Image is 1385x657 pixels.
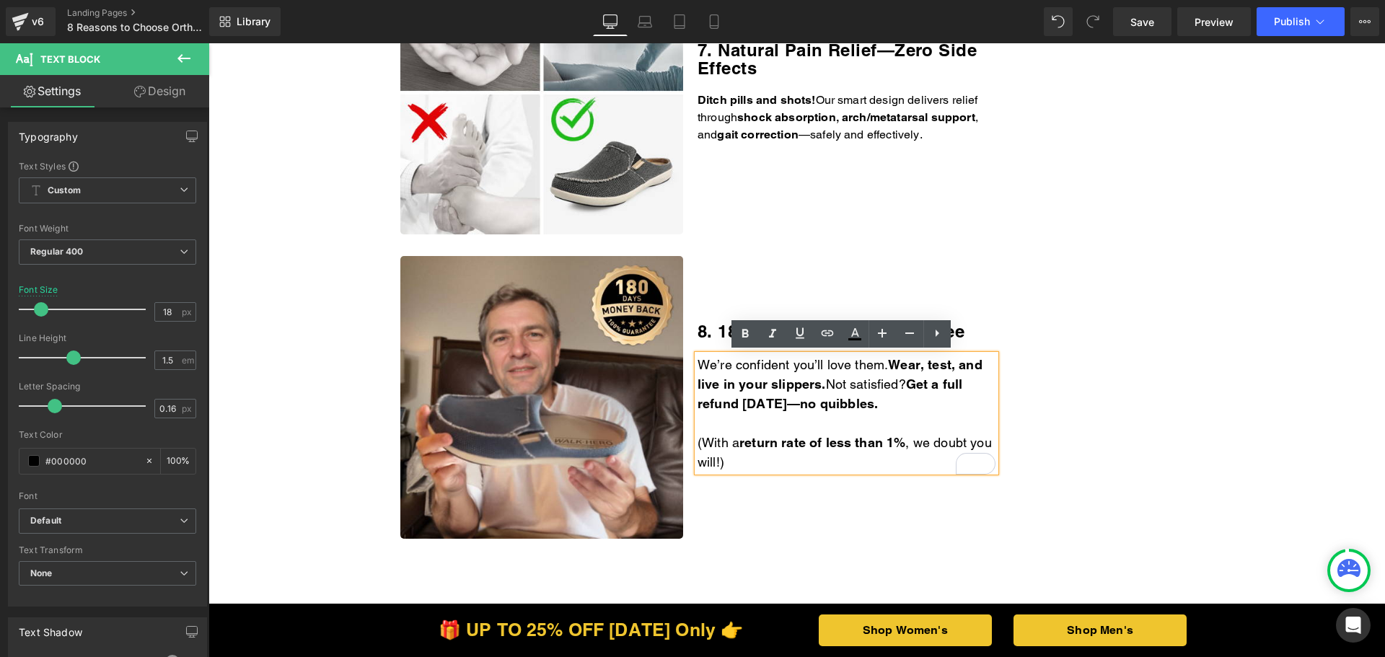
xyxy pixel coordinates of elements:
div: Font Weight [19,224,196,234]
a: Design [107,75,212,107]
span: 8 Reasons to Choose Orthopaedic Slippers [67,22,206,33]
span: Shop Women's [654,578,739,596]
button: Undo [1044,7,1073,36]
span: Shop Men's [858,578,925,596]
p: We’re confident you’ll love them. Not satisfied? [489,312,787,370]
span: Preview [1195,14,1234,30]
span: px [182,404,194,413]
div: Typography [19,123,78,143]
button: Redo [1078,7,1107,36]
span: Text Block [40,53,100,65]
button: Publish [1257,7,1345,36]
a: Preview [1177,7,1251,36]
a: Desktop [593,7,628,36]
p: Our smart design delivers relief through , and —safely and effectively. [489,48,787,100]
strong: shock absorption, arch/metatarsal support [529,67,767,81]
div: To enrich screen reader interactions, please activate Accessibility in Grammarly extension settings [489,48,787,101]
span: Library [237,15,271,28]
b: 8. 180-Day Risk-Free Guarantee [489,278,756,298]
div: Letter Spacing [19,382,196,392]
div: Text Color [19,430,196,440]
div: Text Shadow [19,618,82,638]
span: Save [1130,14,1154,30]
span: px [182,307,194,317]
a: Mobile [697,7,731,36]
span: 🎁 UP TO 25% OFF [DATE] Only 👉 [230,576,535,597]
b: Regular 400 [30,246,84,257]
a: Landing Pages [67,7,233,19]
strong: gait correction [509,84,589,98]
a: New Library [209,7,281,36]
strong: Ditch pills and shots! [489,50,607,63]
button: More [1350,7,1379,36]
div: Open Intercom Messenger [1336,608,1371,643]
input: Color [45,453,138,469]
div: Line Height [19,333,196,343]
b: Custom [48,185,81,197]
div: v6 [29,12,47,31]
i: Default [30,515,61,527]
a: Laptop [628,7,662,36]
div: To enrich screen reader interactions, please activate Accessibility in Grammarly extension settings [489,312,787,428]
p: (With a , we doubt you will!) [489,389,787,428]
iframe: To enrich screen reader interactions, please activate Accessibility in Grammarly extension settings [208,43,1385,657]
b: None [30,568,53,578]
div: Text Transform [19,545,196,555]
a: Shop Women's [610,571,783,603]
strong: return rate of less than 1% [531,392,697,407]
div: Font Size [19,285,58,295]
span: Publish [1274,16,1310,27]
span: em [182,356,194,365]
div: Font [19,491,196,501]
a: Tablet [662,7,697,36]
div: % [161,449,195,474]
a: Shop Men's [805,571,978,603]
a: v6 [6,7,56,36]
div: Text Styles [19,160,196,172]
